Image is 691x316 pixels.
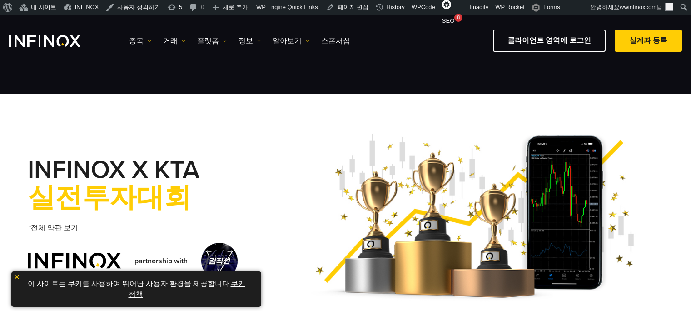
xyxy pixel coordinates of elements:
span: wwinfinoxcom [620,4,656,10]
p: 이 사이트는 쿠키를 사용하여 뛰어난 사용자 환경을 제공합니다. . [16,276,257,302]
a: *전체 약관 보기 [28,217,79,239]
span: SEO [442,17,454,24]
b: INFINOX x KTA [28,155,199,185]
a: INFINOX Logo [9,35,102,47]
div: 8 [454,14,462,22]
span: partnership with [134,256,188,266]
a: 스폰서십 [321,35,350,46]
a: 거래 [163,35,186,46]
a: 클라이언트 영역에 로그인 [493,30,606,52]
span: 실전투자대회 [28,184,295,212]
a: 플랫폼 [197,35,227,46]
a: 정보 [239,35,261,46]
a: 종목 [129,35,152,46]
a: 알아보기 [273,35,310,46]
img: yellow close icon [14,274,20,280]
a: 실계좌 등록 [615,30,682,52]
